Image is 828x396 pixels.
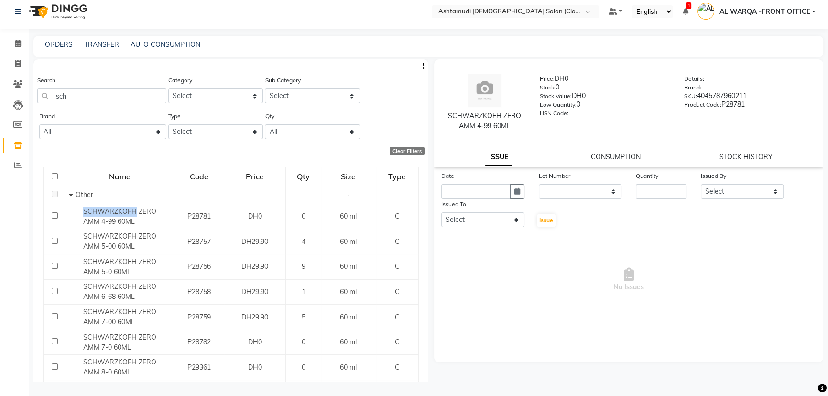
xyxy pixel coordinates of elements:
[69,190,76,199] span: Collapse Row
[540,92,572,100] label: Stock Value:
[684,100,721,109] label: Product Code:
[302,262,305,271] span: 9
[286,168,320,185] div: Qty
[701,172,726,180] label: Issued By
[248,212,262,220] span: DH0
[395,262,400,271] span: C
[83,333,156,352] span: SCHWARZKOFH ZERO AMM 7-0 60ML
[168,76,192,85] label: Category
[686,2,691,9] span: 1
[37,76,55,85] label: Search
[485,149,512,166] a: ISSUE
[540,82,670,96] div: 0
[390,147,425,155] div: Clear Filters
[83,358,156,376] span: SCHWARZKOFH ZERO AMM 8-0 60ML
[322,168,375,185] div: Size
[444,111,525,131] div: SCHWARZKOFH ZERO AMM 4-99 60ML
[441,232,816,328] span: No Issues
[636,172,658,180] label: Quantity
[302,338,305,346] span: 0
[187,237,211,246] span: P28757
[540,109,568,118] label: HSN Code:
[83,207,156,226] span: SCHWARZKOFH ZERO AMM 4-99 60ML
[241,237,268,246] span: DH29.90
[591,153,641,161] a: CONSUMPTION
[241,262,268,271] span: DH29.90
[719,153,773,161] a: STOCK HISTORY
[395,287,400,296] span: C
[719,7,810,17] span: AL WARQA -FRONT OFFICE
[174,168,223,185] div: Code
[684,91,814,104] div: 4045787960211
[539,217,553,224] span: Issue
[539,172,570,180] label: Lot Number
[302,313,305,321] span: 5
[83,232,156,251] span: SCHWARZKOFH ZERO AMM 5-00 60ML
[540,100,577,109] label: Low Quantity:
[187,262,211,271] span: P28756
[340,212,357,220] span: 60 ml
[395,363,400,372] span: C
[37,88,166,103] input: Search by product name or code
[395,237,400,246] span: C
[540,74,670,87] div: DH0
[265,76,300,85] label: Sub Category
[340,237,357,246] span: 60 ml
[265,112,274,121] label: Qty
[540,83,556,92] label: Stock:
[340,262,357,271] span: 60 ml
[684,83,701,92] label: Brand:
[340,338,357,346] span: 60 ml
[340,363,357,372] span: 60 ml
[697,3,714,20] img: AL WARQA -FRONT OFFICE
[682,7,688,16] a: 1
[67,168,173,185] div: Name
[540,99,670,113] div: 0
[395,338,400,346] span: C
[241,313,268,321] span: DH29.90
[168,112,181,121] label: Type
[468,74,501,107] img: avatar
[340,313,357,321] span: 60 ml
[83,257,156,276] span: SCHWARZKOFH ZERO AMM 5-0 60ML
[187,287,211,296] span: P28758
[340,287,357,296] span: 60 ml
[302,212,305,220] span: 0
[684,99,814,113] div: P28781
[684,92,697,100] label: SKU:
[395,212,400,220] span: C
[83,308,156,326] span: SCHWARZKOFH ZERO AMM 7-00 60ML
[131,40,200,49] a: AUTO CONSUMPTION
[225,168,285,185] div: Price
[241,287,268,296] span: DH29.90
[187,338,211,346] span: P28782
[537,214,556,227] button: Issue
[441,172,454,180] label: Date
[248,363,262,372] span: DH0
[395,313,400,321] span: C
[540,91,670,104] div: DH0
[377,168,418,185] div: Type
[302,287,305,296] span: 1
[187,212,211,220] span: P28781
[45,40,73,49] a: ORDERS
[187,313,211,321] span: P28759
[302,237,305,246] span: 4
[248,338,262,346] span: DH0
[441,200,466,209] label: Issued To
[39,112,55,121] label: Brand
[540,75,555,83] label: Price:
[84,40,119,49] a: TRANSFER
[684,75,704,83] label: Details:
[187,363,211,372] span: P29361
[83,282,156,301] span: SCHWARZKOFH ZERO AMM 6-68 60ML
[76,190,93,199] span: Other
[347,190,350,199] span: -
[302,363,305,372] span: 0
